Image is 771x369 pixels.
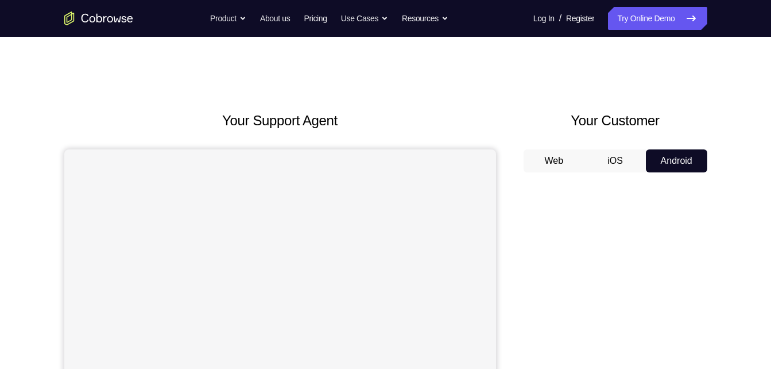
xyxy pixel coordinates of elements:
a: Register [566,7,594,30]
button: Use Cases [341,7,388,30]
button: Product [210,7,246,30]
a: About us [260,7,290,30]
span: / [559,11,561,25]
a: Log In [533,7,555,30]
a: Go to the home page [64,11,133,25]
a: Pricing [304,7,327,30]
a: Try Online Demo [608,7,707,30]
button: Web [524,149,585,172]
h2: Your Customer [524,110,707,131]
h2: Your Support Agent [64,110,496,131]
button: iOS [584,149,646,172]
button: Android [646,149,707,172]
button: Resources [402,7,448,30]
